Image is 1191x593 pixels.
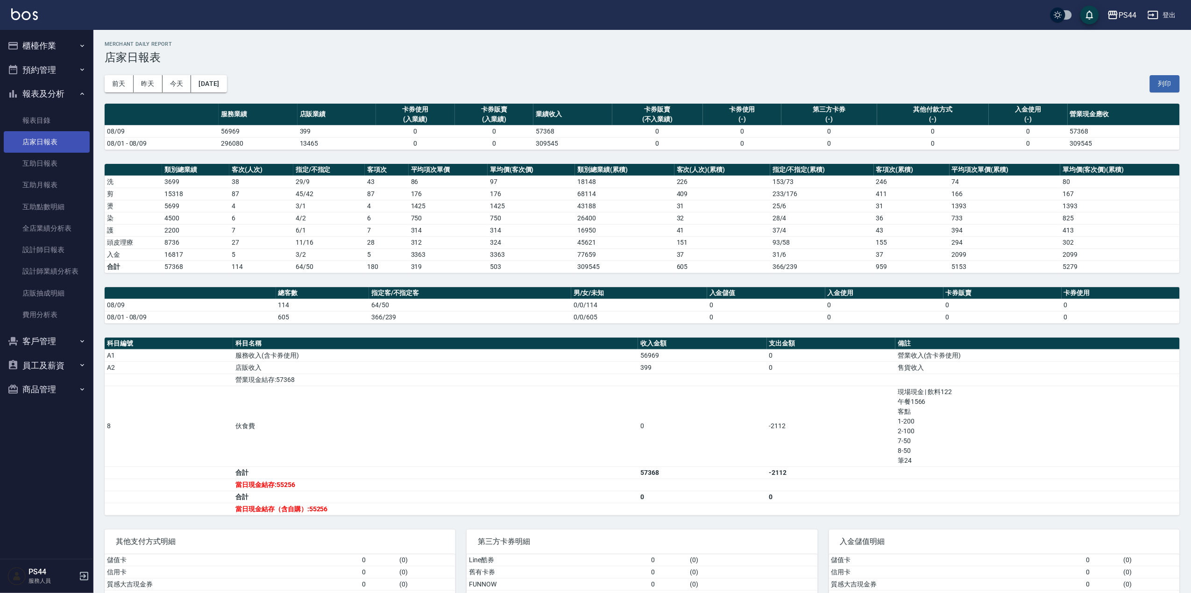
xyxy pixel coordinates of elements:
[293,236,365,248] td: 11 / 16
[649,566,688,578] td: 0
[770,236,873,248] td: 93 / 58
[950,248,1061,261] td: 2099
[229,200,293,212] td: 4
[293,224,365,236] td: 6 / 1
[1060,224,1180,236] td: 413
[162,176,229,188] td: 3699
[378,105,453,114] div: 卡券使用
[707,299,825,311] td: 0
[105,125,219,137] td: 08/09
[233,386,638,466] td: 伙食費
[488,236,575,248] td: 324
[950,236,1061,248] td: 294
[4,218,90,239] a: 全店業績分析表
[219,137,298,149] td: 296080
[105,212,162,224] td: 染
[533,137,612,149] td: 309545
[162,261,229,273] td: 57368
[674,236,770,248] td: 151
[874,236,950,248] td: 155
[409,164,488,176] th: 平均項次單價
[105,176,162,188] td: 洗
[767,386,895,466] td: -2112
[874,200,950,212] td: 31
[488,164,575,176] th: 單均價(客次價)
[1104,6,1140,25] button: PS44
[829,554,1084,566] td: 儲值卡
[163,75,191,92] button: 今天
[105,51,1180,64] h3: 店家日報表
[1068,125,1180,137] td: 57368
[4,110,90,131] a: 報表目錄
[649,578,688,590] td: 0
[575,261,674,273] td: 309545
[767,361,895,374] td: 0
[28,577,76,585] p: 服務人員
[767,491,895,503] td: 0
[7,567,26,586] img: Person
[950,200,1061,212] td: 1393
[874,248,950,261] td: 37
[879,114,987,124] div: (-)
[233,361,638,374] td: 店販收入
[455,137,534,149] td: 0
[478,537,806,546] span: 第三方卡券明細
[4,58,90,82] button: 預約管理
[365,176,409,188] td: 43
[1060,212,1180,224] td: 825
[1060,200,1180,212] td: 1393
[950,261,1061,273] td: 5153
[28,567,76,577] h5: PS44
[376,125,455,137] td: 0
[571,311,707,323] td: 0/0/605
[293,188,365,200] td: 45 / 42
[575,200,674,212] td: 43188
[397,578,455,590] td: ( 0 )
[105,338,1180,515] table: a dense table
[674,248,770,261] td: 37
[4,353,90,378] button: 員工及薪資
[219,125,298,137] td: 56969
[105,236,162,248] td: 頭皮理療
[1150,75,1180,92] button: 列印
[943,287,1062,299] th: 卡券販賣
[533,104,612,126] th: 業績收入
[825,299,943,311] td: 0
[105,41,1180,47] h2: Merchant Daily Report
[162,188,229,200] td: 15318
[615,114,701,124] div: (不入業績)
[105,200,162,212] td: 燙
[4,82,90,106] button: 報表及分析
[1060,236,1180,248] td: 302
[4,239,90,261] a: 設計師日報表
[488,212,575,224] td: 750
[293,212,365,224] td: 4 / 2
[409,212,488,224] td: 750
[1060,176,1180,188] td: 80
[229,176,293,188] td: 38
[293,200,365,212] td: 3 / 1
[4,304,90,325] a: 費用分析表
[770,188,873,200] td: 233 / 176
[649,554,688,566] td: 0
[365,224,409,236] td: 7
[276,299,369,311] td: 114
[612,137,703,149] td: 0
[571,287,707,299] th: 男/女/未知
[829,578,1084,590] td: 質感大吉現金券
[943,299,1062,311] td: 0
[1062,287,1180,299] th: 卡券使用
[162,248,229,261] td: 16817
[409,236,488,248] td: 312
[705,105,780,114] div: 卡券使用
[674,224,770,236] td: 41
[943,311,1062,323] td: 0
[1084,554,1121,566] td: 0
[703,125,782,137] td: 0
[105,224,162,236] td: 護
[233,338,638,350] th: 科目名稱
[11,8,38,20] img: Logo
[409,176,488,188] td: 86
[781,137,877,149] td: 0
[293,164,365,176] th: 指定/不指定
